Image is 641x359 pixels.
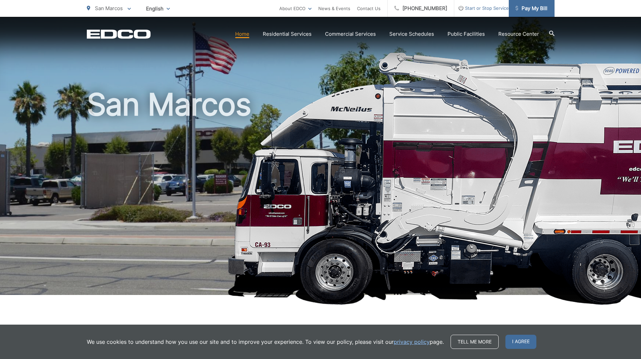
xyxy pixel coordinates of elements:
a: Public Facilities [448,30,485,38]
span: Pay My Bill [515,4,547,12]
a: Contact Us [357,4,381,12]
a: Home [235,30,249,38]
a: News & Events [318,4,350,12]
h1: San Marcos [87,88,555,301]
p: We use cookies to understand how you use our site and to improve your experience. To view our pol... [87,338,444,346]
a: Resource Center [498,30,539,38]
a: Service Schedules [389,30,434,38]
a: Tell me more [451,335,499,349]
span: San Marcos [95,5,123,11]
a: Residential Services [263,30,312,38]
a: About EDCO [279,4,312,12]
a: EDCD logo. Return to the homepage. [87,29,151,39]
span: I agree [505,335,536,349]
span: English [141,3,175,14]
a: Commercial Services [325,30,376,38]
a: privacy policy [394,338,430,346]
